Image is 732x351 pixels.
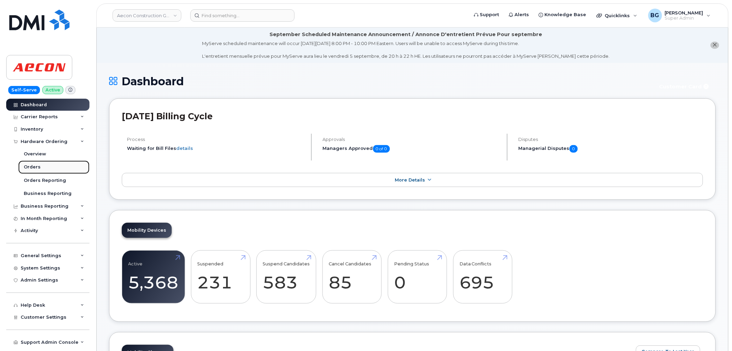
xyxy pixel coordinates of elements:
button: Customer Card [654,81,716,93]
button: close notification [711,42,719,49]
span: 0 [570,145,578,153]
span: More Details [395,177,425,183]
h4: Disputes [519,137,703,142]
span: 0 of 0 [373,145,390,153]
h5: Managers Approved [323,145,501,153]
h4: Approvals [323,137,501,142]
a: Data Conflicts 695 [459,254,506,300]
a: Suspended 231 [198,254,244,300]
h2: [DATE] Billing Cycle [122,111,703,121]
h5: Managerial Disputes [519,145,703,153]
a: Pending Status 0 [394,254,441,300]
h1: Dashboard [109,75,650,87]
a: Suspend Candidates 583 [263,254,310,300]
a: Cancel Candidates 85 [329,254,375,300]
div: September Scheduled Maintenance Announcement / Annonce D'entretient Prévue Pour septembre [270,31,542,38]
a: Mobility Devices [122,223,172,238]
h4: Process [127,137,305,142]
li: Waiting for Bill Files [127,145,305,152]
a: details [176,145,193,151]
a: Active 5,368 [128,254,179,300]
div: MyServe scheduled maintenance will occur [DATE][DATE] 8:00 PM - 10:00 PM Eastern. Users will be u... [202,40,610,59]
